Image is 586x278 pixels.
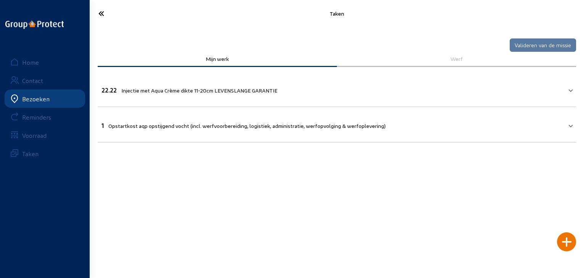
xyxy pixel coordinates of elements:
[121,87,277,94] span: Injectie met Aqua Crème dikte 11-20cm LEVENSLANGE GARANTIE
[103,56,332,62] div: Mijn werk
[22,150,39,157] div: Taken
[108,123,386,129] span: Opstartkost aqp opstijgend vocht (incl. werfvoorbereiding, logistiek, administratie, werfopvolgin...
[5,53,85,71] a: Home
[98,112,576,137] mat-expansion-panel-header: 1Opstartkost aqp opstijgend vocht (incl. werfvoorbereiding, logistiek, administratie, werfopvolgi...
[98,76,576,102] mat-expansion-panel-header: 22.22Injectie met Aqua Crème dikte 11-20cm LEVENSLANGE GARANTIE
[5,144,85,163] a: Taken
[22,132,47,139] div: Voorraad
[171,10,503,17] div: Taken
[101,122,104,129] span: 1
[5,71,85,89] a: Contact
[5,126,85,144] a: Voorraad
[22,113,51,121] div: Reminders
[5,21,64,29] img: logo-oneline.png
[22,59,39,66] div: Home
[22,95,50,102] div: Bezoeken
[5,89,85,108] a: Bezoeken
[5,108,85,126] a: Reminders
[342,56,571,62] div: Werf
[101,86,117,94] span: 22.22
[22,77,43,84] div: Contact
